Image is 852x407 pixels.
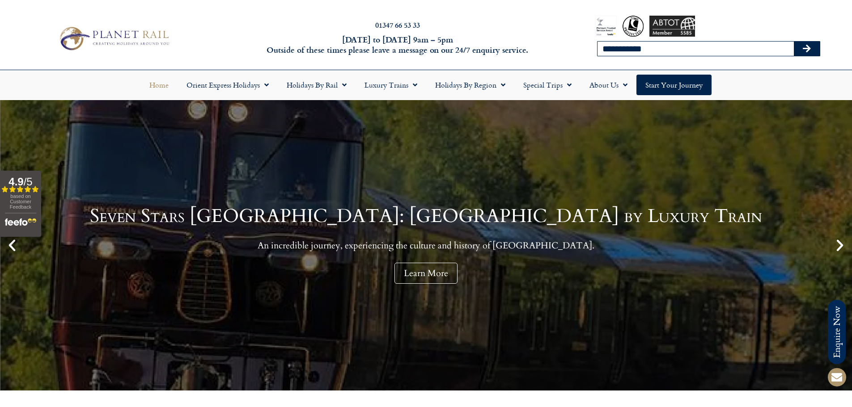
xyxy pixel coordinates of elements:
a: About Us [581,75,636,95]
div: Previous slide [4,238,20,253]
div: Next slide [832,238,848,253]
a: Special Trips [514,75,581,95]
h1: Seven Stars [GEOGRAPHIC_DATA]: [GEOGRAPHIC_DATA] by Luxury Train [90,207,762,226]
p: An incredible journey, experiencing the culture and history of [GEOGRAPHIC_DATA]. [90,240,762,251]
a: Home [140,75,178,95]
a: Learn More [394,263,458,284]
h6: [DATE] to [DATE] 9am – 5pm Outside of these times please leave a message on our 24/7 enquiry serv... [229,34,566,55]
a: Orient Express Holidays [178,75,278,95]
nav: Menu [4,75,848,95]
img: Planet Rail Train Holidays Logo [55,24,172,53]
a: Luxury Trains [356,75,426,95]
a: 01347 66 53 33 [375,20,420,30]
button: Search [794,42,820,56]
a: Holidays by Region [426,75,514,95]
a: Holidays by Rail [278,75,356,95]
a: Start your Journey [636,75,712,95]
